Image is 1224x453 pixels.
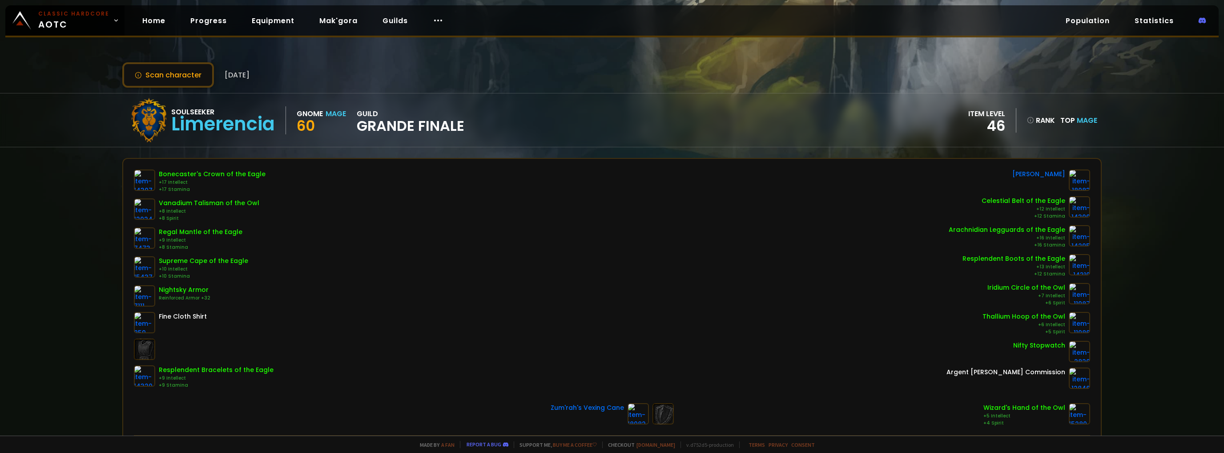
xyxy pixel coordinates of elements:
[159,198,259,208] div: Vanadium Talisman of the Owl
[1077,115,1097,125] span: Mage
[769,441,788,448] a: Privacy
[987,292,1065,299] div: +7 Intellect
[1012,170,1065,179] div: [PERSON_NAME]
[135,12,173,30] a: Home
[1069,341,1090,362] img: item-2820
[159,237,242,244] div: +9 Intellect
[134,365,155,387] img: item-14320
[982,328,1065,336] div: +5 Spirit
[1069,312,1090,333] img: item-11986
[982,196,1065,206] div: Celestial Belt of the Eagle
[946,368,1065,377] div: Argent [PERSON_NAME] Commission
[968,119,1005,133] div: 46
[983,420,1065,427] div: +4 Spirit
[968,108,1005,119] div: item level
[159,215,259,222] div: +8 Spirit
[628,403,649,425] img: item-18082
[375,12,415,30] a: Guilds
[949,225,1065,235] div: Arachnidian Legguards of the Eagle
[1069,403,1090,425] img: item-15280
[551,403,624,413] div: Zum'rah's Vexing Cane
[1027,115,1055,126] div: rank
[962,263,1065,271] div: +13 Intellect
[159,382,274,389] div: +9 Stamina
[1059,12,1117,30] a: Population
[159,375,274,382] div: +9 Intellect
[791,441,815,448] a: Consent
[312,12,365,30] a: Mak'gora
[982,206,1065,213] div: +12 Intellect
[159,244,242,251] div: +8 Stamina
[357,108,464,133] div: guild
[983,413,1065,420] div: +5 Intellect
[326,108,346,119] div: Mage
[159,285,210,295] div: Nightsky Armor
[159,295,210,302] div: Reinforced Armor +32
[1060,115,1097,126] div: Top
[134,170,155,191] img: item-14307
[38,10,109,31] span: AOTC
[159,365,274,375] div: Resplendent Bracelets of the Eagle
[159,256,248,266] div: Supreme Cape of the Eagle
[245,12,302,30] a: Equipment
[183,12,234,30] a: Progress
[171,117,275,131] div: Limerencia
[982,312,1065,321] div: Thallium Hoop of the Owl
[415,441,455,448] span: Made by
[749,441,765,448] a: Terms
[1069,225,1090,247] img: item-14295
[159,179,266,186] div: +17 Intellect
[987,283,1065,292] div: Iridium Circle of the Owl
[122,62,214,88] button: Scan character
[1013,341,1065,350] div: Nifty Stopwatch
[159,227,242,237] div: Regal Mantle of the Eagle
[134,285,155,307] img: item-7111
[1069,170,1090,191] img: item-18083
[134,312,155,333] img: item-859
[962,271,1065,278] div: +12 Stamina
[159,170,266,179] div: Bonecaster's Crown of the Eagle
[1069,283,1090,304] img: item-11987
[982,213,1065,220] div: +12 Stamina
[680,441,734,448] span: v. d752d5 - production
[159,186,266,193] div: +17 Stamina
[134,198,155,220] img: item-12024
[159,266,248,273] div: +10 Intellect
[134,227,155,249] img: item-7473
[962,254,1065,263] div: Resplendent Boots of the Eagle
[467,441,501,448] a: Report a bug
[949,242,1065,249] div: +16 Stamina
[134,256,155,278] img: item-15437
[514,441,597,448] span: Support me,
[171,106,275,117] div: Soulseeker
[983,403,1065,413] div: Wizard's Hand of the Owl
[5,5,125,36] a: Classic HardcoreAOTC
[553,441,597,448] a: Buy me a coffee
[636,441,675,448] a: [DOMAIN_NAME]
[297,116,315,136] span: 60
[159,312,207,321] div: Fine Cloth Shirt
[602,441,675,448] span: Checkout
[1069,254,1090,275] img: item-14319
[1127,12,1181,30] a: Statistics
[38,10,109,18] small: Classic Hardcore
[1069,196,1090,218] img: item-14309
[159,208,259,215] div: +8 Intellect
[982,321,1065,328] div: +6 Intellect
[357,119,464,133] span: Grande Finale
[441,441,455,448] a: a fan
[1069,368,1090,389] img: item-12846
[225,69,250,81] span: [DATE]
[949,235,1065,242] div: +16 Intellect
[159,273,248,280] div: +10 Stamina
[987,299,1065,307] div: +6 Spirit
[297,108,323,119] div: Gnome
